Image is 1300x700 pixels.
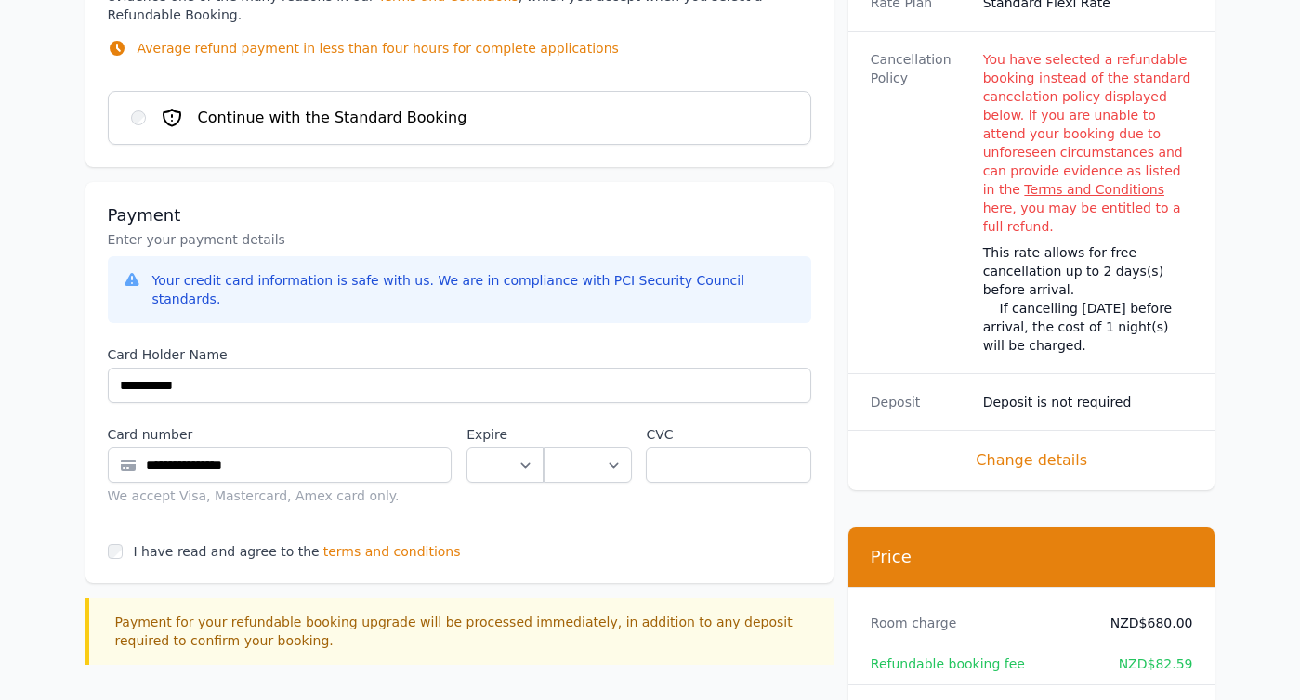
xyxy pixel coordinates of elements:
[871,449,1193,472] span: Change details
[871,546,1193,568] h3: Price
[871,614,1081,632] dt: Room charge
[983,243,1193,355] div: This rate allows for free cancellation up to 2 days(s) before arrival. If cancelling [DATE] befor...
[871,50,968,355] dt: Cancellation Policy
[152,271,796,308] div: Your credit card information is safe with us. We are in compliance with PCI Security Council stan...
[134,544,320,559] label: I have read and agree to the
[108,230,811,249] p: Enter your payment details
[1096,614,1193,632] dd: NZD$680.00
[1096,655,1193,673] dd: NZD$82.59
[108,204,811,227] h3: Payment
[198,107,467,129] span: Continue with the Standard Booking
[1024,182,1164,197] a: Terms and Conditions
[108,486,453,505] div: We accept Visa, Mastercard, Amex card only.
[646,425,810,444] label: CVC
[115,613,819,650] p: Payment for your refundable booking upgrade will be processed immediately, in addition to any dep...
[544,425,631,444] label: .
[466,425,544,444] label: Expire
[108,345,811,364] label: Card Holder Name
[983,393,1193,411] dd: Deposit is not required
[108,425,453,444] label: Card number
[138,39,619,58] p: Average refund payment in less than four hours for complete applications
[323,542,461,561] span: terms and conditions
[871,393,968,411] dt: Deposit
[983,50,1193,236] div: You have selected a refundable booking instead of the standard cancelation policy displayed below...
[871,655,1081,673] dt: Refundable booking fee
